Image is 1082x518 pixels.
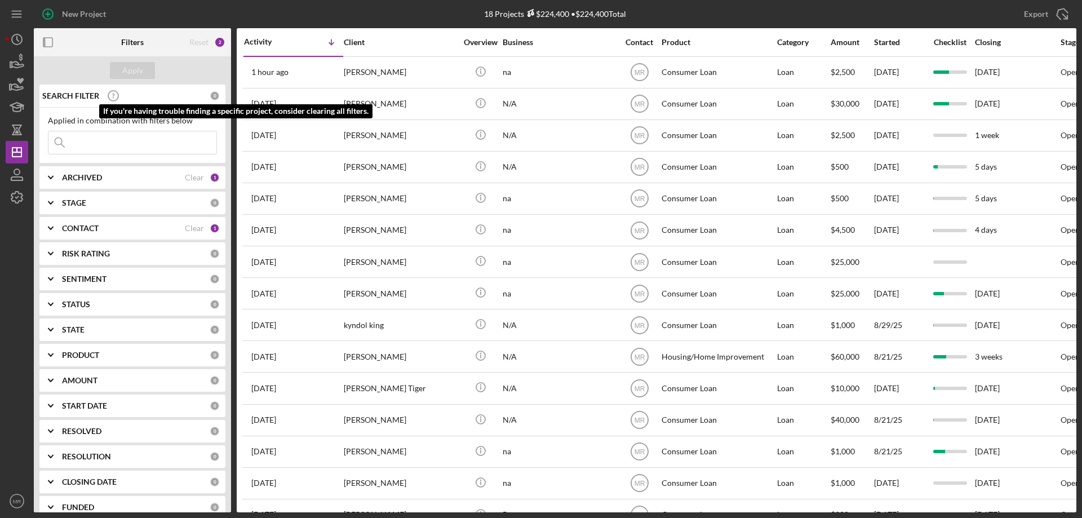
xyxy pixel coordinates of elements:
[975,38,1059,47] div: Closing
[618,38,660,47] div: Contact
[503,310,615,340] div: N/A
[634,258,645,266] text: MR
[344,373,456,403] div: [PERSON_NAME] Tiger
[975,478,1000,488] time: [DATE]
[344,247,456,277] div: [PERSON_NAME]
[874,215,925,245] div: [DATE]
[831,193,849,203] span: $500
[251,258,276,267] time: 2025-09-05 15:05
[122,62,143,79] div: Apply
[975,352,1003,361] time: 3 weeks
[831,99,859,108] span: $30,000
[634,195,645,203] text: MR
[251,321,276,330] time: 2025-08-29 15:23
[1044,468,1071,495] iframe: Intercom live chat
[210,91,220,101] div: 0
[777,373,830,403] div: Loan
[251,479,276,488] time: 2025-08-19 18:41
[210,451,220,462] div: 0
[777,38,830,47] div: Category
[634,132,645,140] text: MR
[777,405,830,435] div: Loan
[344,405,456,435] div: [PERSON_NAME]
[503,373,615,403] div: N/A
[503,184,615,214] div: na
[210,299,220,309] div: 0
[121,38,144,47] b: Filters
[777,215,830,245] div: Loan
[777,57,830,87] div: Loan
[6,490,28,512] button: MR
[344,38,456,47] div: Client
[344,89,456,119] div: [PERSON_NAME]
[62,477,117,486] b: CLOSING DATE
[62,3,106,25] div: New Project
[62,376,97,385] b: AMOUNT
[1013,3,1076,25] button: Export
[662,38,774,47] div: Product
[503,278,615,308] div: na
[831,383,859,393] span: $10,000
[13,498,21,504] text: MR
[344,468,456,498] div: [PERSON_NAME]
[634,385,645,393] text: MR
[251,68,289,77] time: 2025-09-15 17:55
[777,247,830,277] div: Loan
[503,437,615,467] div: na
[210,172,220,183] div: 1
[185,173,204,182] div: Clear
[662,405,774,435] div: Consumer Loan
[62,325,85,334] b: STATE
[214,37,225,48] div: 2
[344,215,456,245] div: [PERSON_NAME]
[210,477,220,487] div: 0
[503,215,615,245] div: na
[874,310,925,340] div: 8/29/25
[251,162,276,171] time: 2025-09-10 21:04
[662,152,774,182] div: Consumer Loan
[975,225,997,234] time: 4 days
[831,415,859,424] span: $40,000
[831,320,855,330] span: $1,000
[777,89,830,119] div: Loan
[503,247,615,277] div: na
[777,437,830,467] div: Loan
[62,300,90,309] b: STATUS
[874,121,925,150] div: [DATE]
[62,275,107,284] b: SENTIMENT
[975,193,997,203] time: 5 days
[926,38,974,47] div: Checklist
[251,447,276,456] time: 2025-08-21 16:33
[503,405,615,435] div: N/A
[874,342,925,371] div: 8/21/25
[874,468,925,498] div: [DATE]
[975,446,1000,456] time: [DATE]
[662,342,774,371] div: Housing/Home Improvement
[62,198,86,207] b: STAGE
[251,194,276,203] time: 2025-09-10 11:31
[344,184,456,214] div: [PERSON_NAME]
[251,352,276,361] time: 2025-08-22 18:02
[975,320,1000,330] time: [DATE]
[662,184,774,214] div: Consumer Loan
[459,38,502,47] div: Overview
[634,353,645,361] text: MR
[874,152,925,182] div: [DATE]
[344,278,456,308] div: [PERSON_NAME]
[634,480,645,488] text: MR
[831,478,855,488] span: $1,000
[210,274,220,284] div: 0
[662,121,774,150] div: Consumer Loan
[62,427,101,436] b: RESOLVED
[62,249,110,258] b: RISK RATING
[503,342,615,371] div: N/A
[344,57,456,87] div: [PERSON_NAME]
[634,163,645,171] text: MR
[34,3,117,25] button: New Project
[831,446,855,456] span: $1,000
[251,225,276,234] time: 2025-09-09 13:25
[975,130,999,140] time: 1 week
[62,503,94,512] b: FUNDED
[48,116,217,125] div: Applied in combination with filters below
[874,57,925,87] div: [DATE]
